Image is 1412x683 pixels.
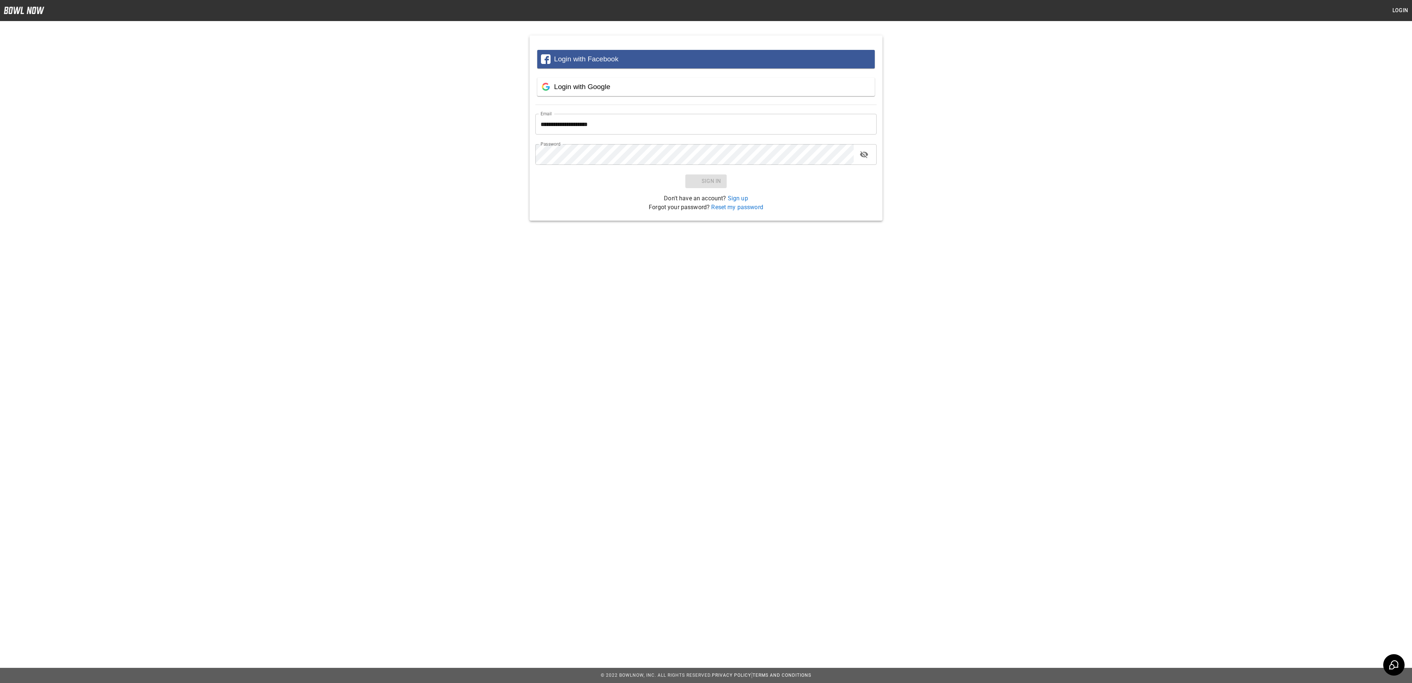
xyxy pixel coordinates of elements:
[601,673,712,678] span: © 2022 BowlNow, Inc. All Rights Reserved.
[535,194,877,203] p: Don't have an account?
[857,147,871,162] button: toggle password visibility
[535,203,877,212] p: Forgot your password?
[711,204,763,211] a: Reset my password
[554,55,618,63] span: Login with Facebook
[712,673,751,678] a: Privacy Policy
[537,78,875,96] button: Login with Google
[4,7,44,14] img: logo
[1388,4,1412,17] button: Login
[554,83,610,91] span: Login with Google
[728,195,748,202] a: Sign up
[753,673,811,678] a: Terms and Conditions
[537,50,875,68] button: Login with Facebook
